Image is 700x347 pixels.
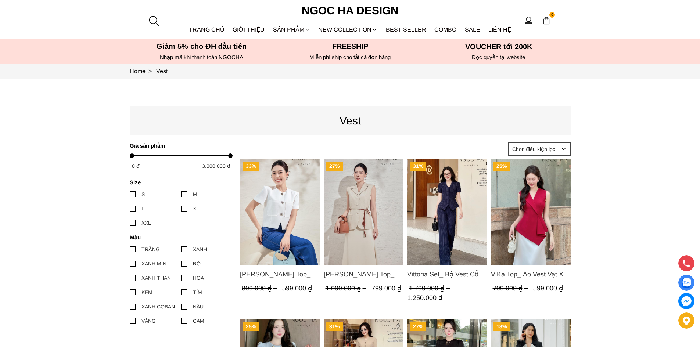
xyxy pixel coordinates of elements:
[323,159,403,265] a: Product image - Audrey Top_ Áo Vest Linen Dáng Suông A1074
[407,159,487,265] a: Product image - Vittoria Set_ Bộ Vest Cổ V Quần Suông Kẻ Sọc BQ013
[146,68,155,74] span: >
[407,269,487,279] span: Vittoria Set_ Bộ Vest Cổ V Quần Suông Kẻ Sọc BQ013
[371,285,401,292] span: 799.000 ₫
[332,42,368,50] font: Freeship
[193,303,204,311] div: NÂU
[156,68,168,74] a: Link to Vest
[141,245,160,253] div: TRẮNG
[278,54,422,61] h6: MIễn phí ship cho tất cả đơn hàng
[141,190,145,198] div: S
[193,288,202,296] div: TÍM
[484,20,516,39] a: LIÊN HỆ
[240,159,320,265] a: Product image - Laura Top_ Áo Vest Cổ Tròn Dáng Suông Lửng A1079
[269,20,315,39] div: SẢN PHẨM
[325,285,368,292] span: 1.099.000 ₫
[229,20,269,39] a: GIỚI THIỆU
[409,285,452,292] span: 1.799.000 ₫
[491,159,571,265] img: ViKa Top_ Áo Vest Vạt Xếp Chéo màu Đỏ A1053
[240,159,320,265] img: Laura Top_ Áo Vest Cổ Tròn Dáng Suông Lửng A1079
[242,285,279,292] span: 899.000 ₫
[193,205,199,213] div: XL
[323,159,403,265] img: Audrey Top_ Áo Vest Linen Dáng Suông A1074
[682,278,691,288] img: Display image
[407,294,442,301] span: 1.250.000 ₫
[132,163,140,169] span: 0 ₫
[141,303,175,311] div: XANH COBAN
[141,317,156,325] div: VÀNG
[202,163,230,169] span: 3.000.000 ₫
[240,269,320,279] span: [PERSON_NAME] Top_ Áo Vest Cổ Tròn Dáng Suông Lửng A1079
[542,17,550,25] img: img-CART-ICON-ksit0nf1
[141,260,166,268] div: XANH MIN
[240,269,320,279] a: Link to Laura Top_ Áo Vest Cổ Tròn Dáng Suông Lửng A1079
[193,317,204,325] div: CAM
[130,142,228,149] h4: Giá sản phẩm
[678,275,694,291] a: Display image
[492,285,530,292] span: 799.000 ₫
[193,190,197,198] div: M
[382,20,431,39] a: BEST SELLER
[491,269,571,279] span: ViKa Top_ Áo Vest Vạt Xếp Chéo màu Đỏ A1053
[141,219,151,227] div: XXL
[193,260,201,268] div: ĐỎ
[491,159,571,265] a: Product image - ViKa Top_ Áo Vest Vạt Xếp Chéo màu Đỏ A1053
[407,159,487,265] img: Vittoria Set_ Bộ Vest Cổ V Quần Suông Kẻ Sọc BQ013
[160,54,243,60] font: Nhập mã khi thanh toán NGOCHA
[323,269,403,279] a: Link to Audrey Top_ Áo Vest Linen Dáng Suông A1074
[130,179,228,185] h4: Size
[549,12,555,18] span: 0
[314,20,382,39] a: NEW COLLECTION
[491,269,571,279] a: Link to ViKa Top_ Áo Vest Vạt Xếp Chéo màu Đỏ A1053
[461,20,485,39] a: SALE
[130,68,156,74] a: Link to Home
[130,234,228,241] h4: Màu
[430,20,461,39] a: Combo
[678,293,694,309] a: messenger
[533,285,563,292] span: 599.000 ₫
[141,205,144,213] div: L
[427,42,571,51] h5: VOUCHER tới 200K
[193,274,204,282] div: HOA
[157,42,247,50] font: Giảm 5% cho ĐH đầu tiên
[185,20,229,39] a: TRANG CHỦ
[141,288,152,296] div: KEM
[130,112,571,129] p: Vest
[295,2,405,19] a: Ngoc Ha Design
[407,269,487,279] a: Link to Vittoria Set_ Bộ Vest Cổ V Quần Suông Kẻ Sọc BQ013
[193,245,207,253] div: XANH
[282,285,312,292] span: 599.000 ₫
[323,269,403,279] span: [PERSON_NAME] Top_ Áo Vest Linen Dáng Suông A1074
[427,54,571,61] h6: Độc quyền tại website
[141,274,171,282] div: XANH THAN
